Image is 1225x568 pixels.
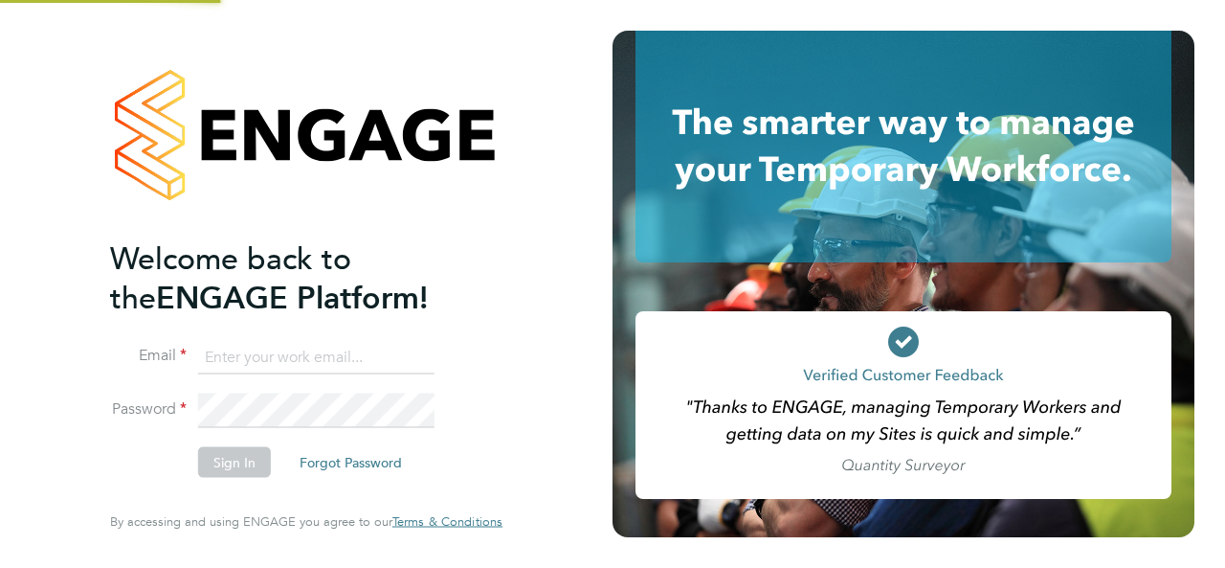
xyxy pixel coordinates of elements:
button: Sign In [198,447,271,478]
label: Email [110,346,187,366]
span: Welcome back to the [110,239,351,316]
span: By accessing and using ENGAGE you agree to our [110,513,502,530]
a: Terms & Conditions [392,514,502,530]
button: Forgot Password [284,447,417,478]
span: Terms & Conditions [392,513,502,530]
label: Password [110,399,187,420]
h2: ENGAGE Platform! [110,239,483,317]
input: Enter your work email... [198,340,434,375]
